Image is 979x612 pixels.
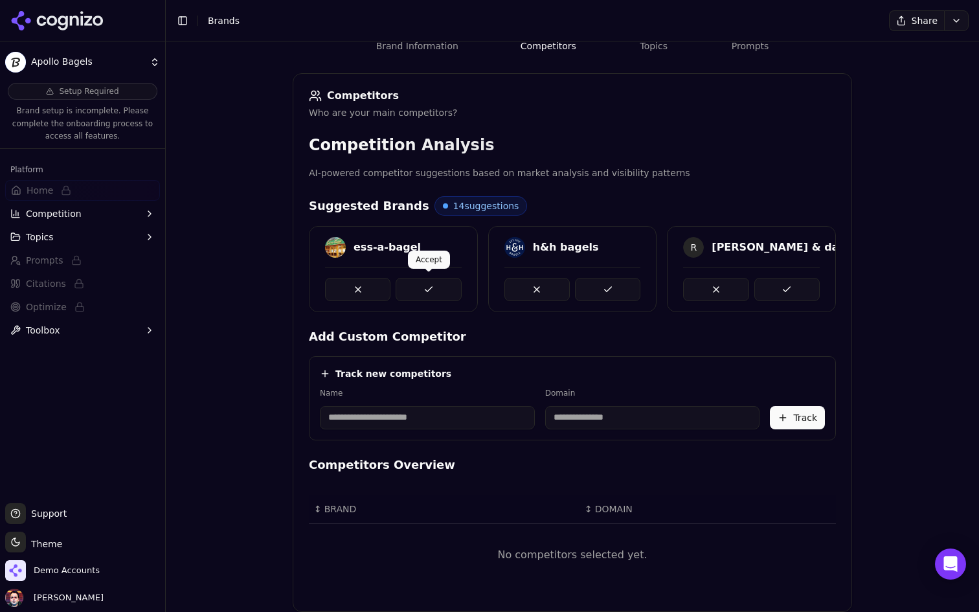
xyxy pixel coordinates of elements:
[325,237,346,258] img: ess-a-bagel
[770,406,825,429] button: Track
[309,456,836,474] h4: Competitors Overview
[521,40,576,52] div: Competitors
[585,503,688,516] div: ↕DOMAIN
[208,14,240,27] nav: breadcrumb
[309,328,836,346] h4: Add Custom Competitor
[5,589,23,607] img: Deniz Ozcan
[309,523,836,585] td: No competitors selected yet.
[324,503,357,516] span: BRAND
[580,495,693,524] th: DOMAIN
[26,324,60,337] span: Toolbox
[545,388,760,398] label: Domain
[453,199,519,212] span: 14 suggestions
[27,184,53,197] span: Home
[8,105,157,143] p: Brand setup is incomplete. Please complete the onboarding process to access all features.
[28,592,104,604] span: [PERSON_NAME]
[34,565,100,576] span: Demo Accounts
[640,40,668,52] div: Topics
[309,166,836,181] p: AI-powered competitor suggestions based on market analysis and visibility patterns
[309,197,429,215] h4: Suggested Brands
[5,560,26,581] img: Demo Accounts
[5,560,100,581] button: Open organization switcher
[314,503,574,516] div: ↕BRAND
[309,135,836,155] h3: Competition Analysis
[309,495,836,586] div: Data table
[416,255,442,265] p: Accept
[354,240,421,255] div: ess-a-bagel
[376,40,458,52] div: Brand Information
[5,159,160,180] div: Platform
[5,320,160,341] button: Toolbox
[889,10,944,31] button: Share
[309,495,580,524] th: BRAND
[26,231,54,244] span: Topics
[26,539,62,549] span: Theme
[26,254,63,267] span: Prompts
[5,52,26,73] img: Apollo Bagels
[595,503,633,516] span: DOMAIN
[31,56,144,68] span: Apollo Bagels
[5,589,104,607] button: Open user button
[5,203,160,224] button: Competition
[533,240,599,255] div: h&h bagels
[335,367,451,380] h4: Track new competitors
[320,388,535,398] label: Name
[504,237,525,258] img: h&h bagels
[59,86,118,96] span: Setup Required
[26,507,67,520] span: Support
[712,240,884,255] div: [PERSON_NAME] & daughters
[309,106,836,119] div: Who are your main competitors?
[26,207,82,220] span: Competition
[309,89,836,102] div: Competitors
[935,549,966,580] div: Open Intercom Messenger
[683,237,704,258] span: R
[208,16,240,26] span: Brands
[5,227,160,247] button: Topics
[732,40,769,52] div: Prompts
[26,300,67,313] span: Optimize
[26,277,66,290] span: Citations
